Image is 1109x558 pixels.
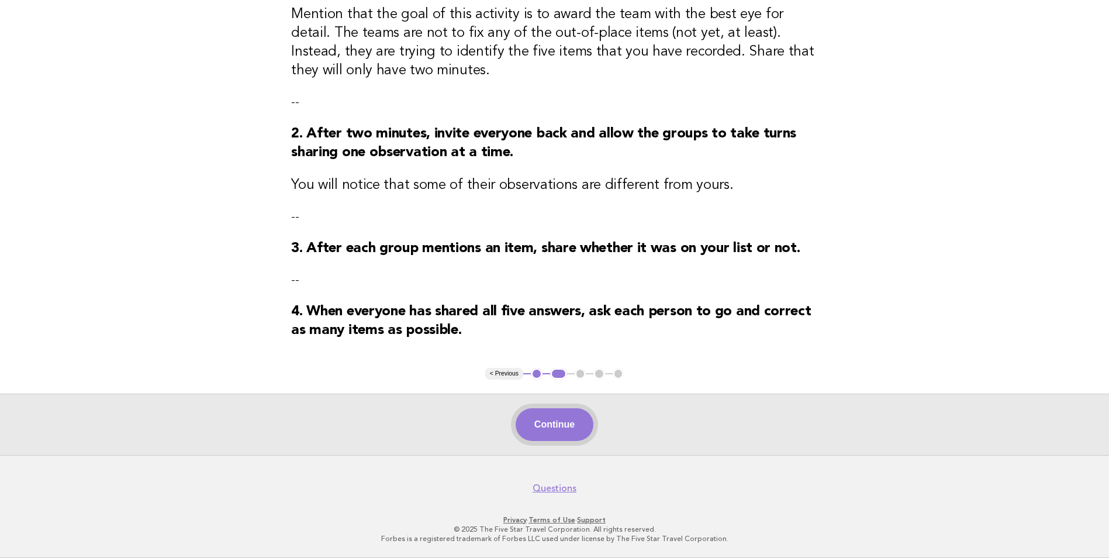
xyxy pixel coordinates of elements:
p: -- [291,209,818,225]
a: Terms of Use [528,516,575,524]
strong: 4. When everyone has shared all five answers, ask each person to go and correct as many items as ... [291,305,811,337]
p: -- [291,272,818,288]
p: © 2025 The Five Star Travel Corporation. All rights reserved. [197,525,913,534]
a: Questions [533,483,576,494]
button: Continue [516,408,593,441]
button: 2 [550,368,567,380]
button: 1 [531,368,543,380]
button: < Previous [485,368,523,380]
p: Forbes is a registered trademark of Forbes LLC used under license by The Five Star Travel Corpora... [197,534,913,543]
p: -- [291,94,818,111]
a: Privacy [503,516,527,524]
h3: Mention that the goal of this activity is to award the team with the best eye for detail. The tea... [291,5,818,80]
p: · · [197,515,913,525]
h3: You will notice that some of their observations are different from yours. [291,176,818,195]
strong: 2. After two minutes, invite everyone back and allow the groups to take turns sharing one observa... [291,127,796,160]
strong: 3. After each group mentions an item, share whether it was on your list or not. [291,242,800,256]
a: Support [577,516,606,524]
